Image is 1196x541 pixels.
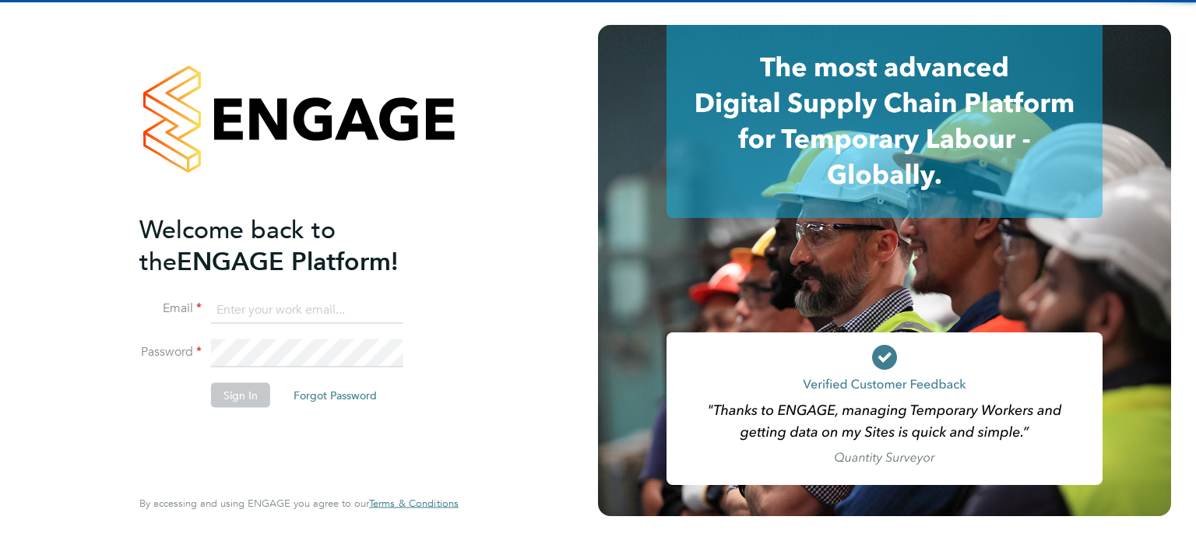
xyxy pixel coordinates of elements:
[139,300,202,317] label: Email
[139,214,336,276] span: Welcome back to the
[139,213,443,277] h2: ENGAGE Platform!
[139,344,202,360] label: Password
[139,497,459,510] span: By accessing and using ENGAGE you agree to our
[369,497,459,510] a: Terms & Conditions
[211,296,403,324] input: Enter your work email...
[211,383,270,408] button: Sign In
[281,383,389,408] button: Forgot Password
